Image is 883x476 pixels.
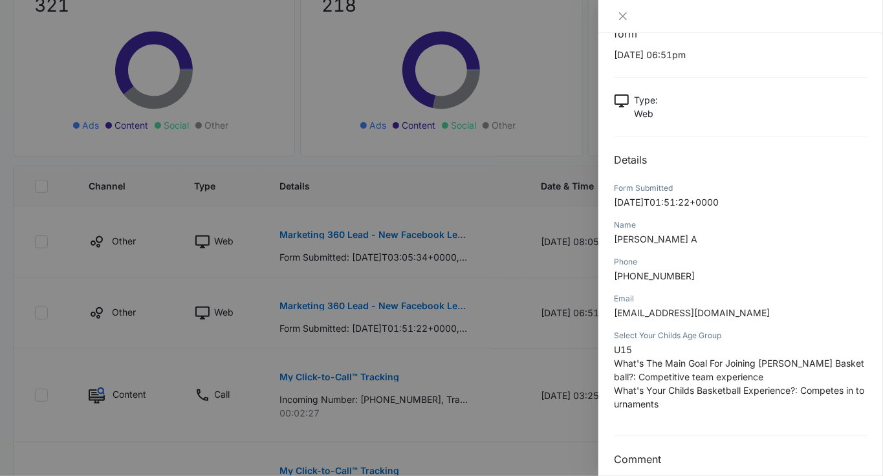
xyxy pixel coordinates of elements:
[614,344,632,355] span: U15
[614,293,867,305] div: Email
[614,270,695,281] span: [PHONE_NUMBER]
[634,107,658,120] p: Web
[614,219,867,231] div: Name
[614,307,770,318] span: [EMAIL_ADDRESS][DOMAIN_NAME]
[614,358,864,382] span: What's The Main Goal For Joining [PERSON_NAME] Basketball?: Competitive team experience
[614,256,867,268] div: Phone
[614,197,719,208] span: [DATE]T01:51:22+0000
[614,330,867,341] div: Select Your Childs Age Group
[614,451,867,467] h3: Comment
[618,11,628,21] span: close
[614,152,867,168] h2: Details
[614,385,864,409] span: What's Your Childs Basketball Experience?: Competes in tournaments
[614,48,867,61] p: [DATE] 06:51pm
[614,233,697,244] span: [PERSON_NAME] A
[634,93,658,107] p: Type :
[614,182,867,194] div: Form Submitted
[614,10,632,22] button: Close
